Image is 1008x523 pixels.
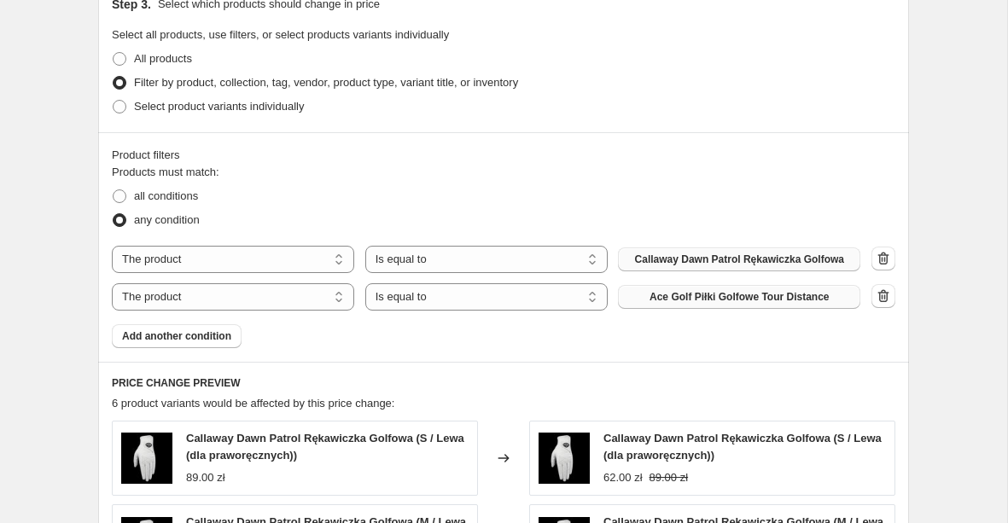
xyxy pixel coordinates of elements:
[539,433,590,484] img: 8022_80x.jpg
[121,433,172,484] img: 8022_80x.jpg
[122,329,231,343] span: Add another condition
[618,285,860,309] button: Ace Golf Piłki Golfowe Tour Distance
[134,100,304,113] span: Select product variants individually
[650,469,689,486] strike: 89.00 zł
[134,189,198,202] span: all conditions
[603,469,643,486] div: 62.00 zł
[112,397,394,410] span: 6 product variants would be affected by this price change:
[134,76,518,89] span: Filter by product, collection, tag, vendor, product type, variant title, or inventory
[650,290,829,304] span: Ace Golf Piłki Golfowe Tour Distance
[112,324,242,348] button: Add another condition
[112,28,449,41] span: Select all products, use filters, or select products variants individually
[635,253,844,266] span: Callaway Dawn Patrol Rękawiczka Golfowa
[134,52,192,65] span: All products
[618,247,860,271] button: Callaway Dawn Patrol Rękawiczka Golfowa
[603,432,882,462] span: Callaway Dawn Patrol Rękawiczka Golfowa (S / Lewa (dla praworęcznych))
[112,376,895,390] h6: PRICE CHANGE PREVIEW
[112,166,219,178] span: Products must match:
[186,469,225,486] div: 89.00 zł
[186,432,464,462] span: Callaway Dawn Patrol Rękawiczka Golfowa (S / Lewa (dla praworęcznych))
[134,213,200,226] span: any condition
[112,147,895,164] div: Product filters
